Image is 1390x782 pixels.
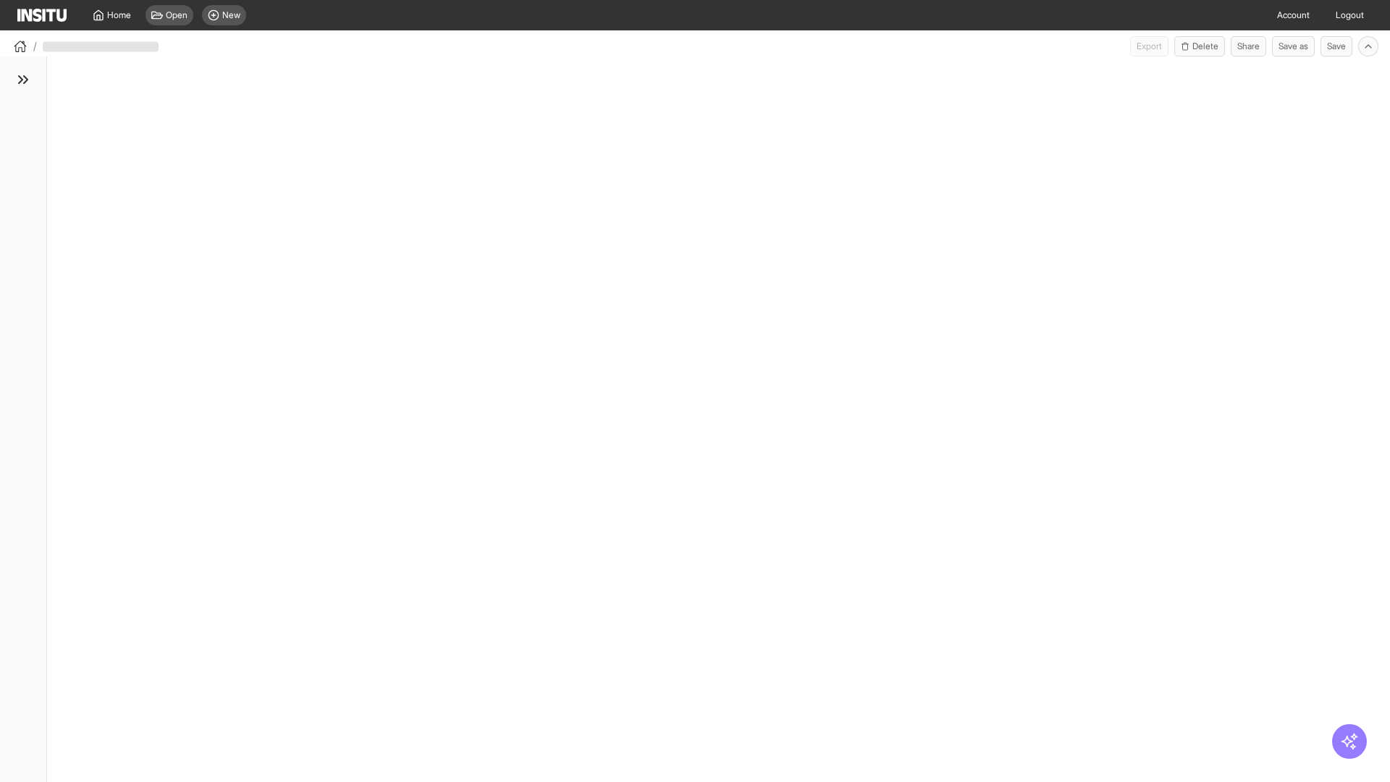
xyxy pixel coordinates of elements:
[107,9,131,21] span: Home
[222,9,240,21] span: New
[1272,36,1315,56] button: Save as
[17,9,67,22] img: Logo
[166,9,188,21] span: Open
[1130,36,1168,56] span: Can currently only export from Insights reports.
[1174,36,1225,56] button: Delete
[1231,36,1266,56] button: Share
[1130,36,1168,56] button: Export
[33,39,37,54] span: /
[12,38,37,55] button: /
[1320,36,1352,56] button: Save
